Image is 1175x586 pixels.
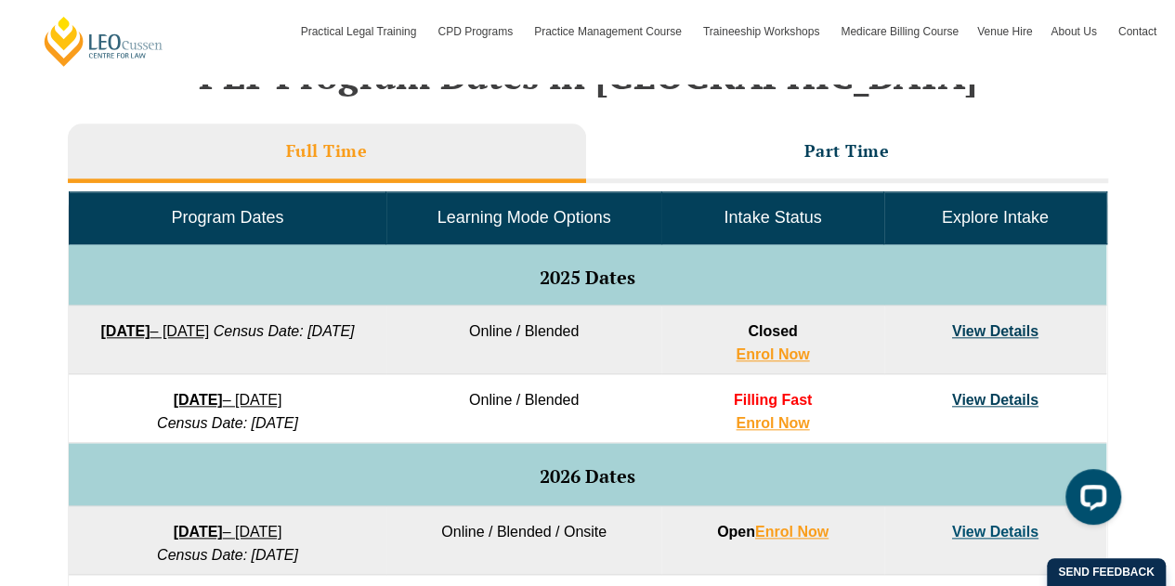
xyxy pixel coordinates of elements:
[386,506,661,575] td: Online / Blended / Onsite
[174,524,282,540] a: [DATE]– [DATE]
[171,208,283,227] span: Program Dates
[292,5,429,59] a: Practical Legal Training
[1041,5,1108,59] a: About Us
[804,140,890,162] h3: Part Time
[952,524,1038,540] a: View Details
[100,323,150,339] strong: [DATE]
[100,323,209,339] a: [DATE]– [DATE]
[42,15,165,68] a: [PERSON_NAME] Centre for Law
[736,346,809,362] a: Enrol Now
[157,415,298,431] em: Census Date: [DATE]
[734,392,812,408] span: Filling Fast
[1109,5,1166,59] a: Contact
[174,524,223,540] strong: [DATE]
[831,5,968,59] a: Medicare Billing Course
[386,374,661,443] td: Online / Blended
[540,265,635,290] span: 2025 Dates
[942,208,1049,227] span: Explore Intake
[755,524,829,540] a: Enrol Now
[736,415,809,431] a: Enrol Now
[540,463,635,488] span: 2026 Dates
[525,5,694,59] a: Practice Management Course
[214,323,355,339] em: Census Date: [DATE]
[952,323,1038,339] a: View Details
[174,392,282,408] a: [DATE]– [DATE]
[286,140,368,162] h3: Full Time
[748,323,797,339] span: Closed
[437,208,611,227] span: Learning Mode Options
[968,5,1041,59] a: Venue Hire
[717,524,829,540] strong: Open
[952,392,1038,408] a: View Details
[694,5,831,59] a: Traineeship Workshops
[428,5,525,59] a: CPD Programs
[1051,462,1129,540] iframe: LiveChat chat widget
[174,392,223,408] strong: [DATE]
[386,306,661,374] td: Online / Blended
[59,55,1117,96] h2: PLT Program Dates in [GEOGRAPHIC_DATA]
[157,547,298,563] em: Census Date: [DATE]
[724,208,821,227] span: Intake Status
